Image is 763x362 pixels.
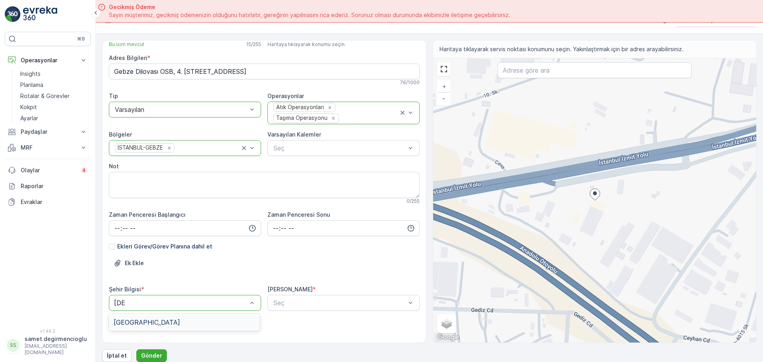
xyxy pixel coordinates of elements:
[5,178,91,194] a: Raporlar
[438,92,450,104] a: Uzaklaştır
[21,198,87,206] p: Evraklar
[267,211,330,218] label: Zaman Penceresi Sonu
[17,102,91,113] a: Kokpit
[109,11,510,19] span: Sayın müşterimiz, gecikmiş ödemenizin olduğunu hatırlatır, gereğinin yapılmasını rica ederiz. Sor...
[20,70,41,78] p: Insights
[273,298,406,308] p: Seç
[165,144,174,152] div: Remove İSTANBUL-GEBZE
[498,62,691,78] input: Adrese göre ara
[267,41,346,48] span: Haritaya tıklayarak konumu seçin.
[438,81,450,92] a: Yakınlaştır
[109,3,510,11] span: Gecikmiş Ödeme
[107,352,127,360] p: İptal et
[438,315,455,332] a: Layers
[20,92,70,100] p: Rotalar & Görevler
[274,103,325,112] div: Atık Operasyonları
[267,92,304,99] label: Operasyonlar
[109,257,149,270] button: Dosya Yükle
[329,115,338,122] div: Remove Taşıma Operasyonu
[109,41,144,48] span: Bu isim mevcut
[109,92,118,99] label: Tip
[442,83,446,90] span: +
[17,79,91,90] a: Planlama
[114,319,180,326] span: [GEOGRAPHIC_DATA]
[5,329,91,333] span: v 1.49.2
[136,349,167,362] button: Gönder
[407,198,420,204] p: 0 / 255
[5,194,91,210] a: Evraklar
[442,95,446,102] span: −
[21,182,87,190] p: Raporlar
[325,104,334,111] div: Remove Atık Operasyonları
[109,211,186,218] label: Zaman Penceresi Başlangıcı
[5,140,91,156] button: MRF
[5,52,91,68] button: Operasyonlar
[141,352,162,360] p: Gönder
[17,113,91,124] a: Ayarlar
[21,56,75,64] p: Operasyonlar
[21,128,75,136] p: Paydaşlar
[77,36,85,42] p: ⌘B
[25,335,87,343] p: samet.degirmencioglu
[435,332,461,343] a: Bu bölgeyi Google Haritalar'da açın (yeni pencerede açılır)
[5,335,91,356] button: SSsamet.degirmencioglu[EMAIL_ADDRESS][DOMAIN_NAME]
[21,144,75,152] p: MRF
[5,162,91,178] a: Olaylar4
[117,243,212,250] p: Ekleri Görev/Görev Planına dahil et
[246,41,261,48] p: 15 / 255
[20,81,43,89] p: Planlama
[267,131,321,138] label: Varsayılan Kalemler
[438,63,450,75] a: View Fullscreen
[400,79,420,86] p: 76 / 1000
[435,332,461,343] img: Google
[5,124,91,140] button: Paydaşlar
[109,131,132,138] label: Bölgeler
[109,54,147,61] label: Adres Bilgileri
[102,349,132,362] button: İptal et
[7,339,19,352] div: SS
[267,286,313,293] label: [PERSON_NAME]
[25,343,87,356] p: [EMAIL_ADDRESS][DOMAIN_NAME]
[5,6,21,22] img: logo
[17,90,91,102] a: Rotalar & Görevler
[115,144,164,152] div: İSTANBUL-GEBZE
[109,286,141,293] label: Şehir Bilgisi
[20,103,37,111] p: Kokpit
[273,143,406,153] p: Seç
[440,45,684,53] span: Haritaya tıklayarak servis noktası konumunu seçin. Yakınlaştırmak için bir adres arayabilirsiniz.
[23,6,57,22] img: logo_light-DOdMpM7g.png
[274,114,329,122] div: Taşıma Operasyonu
[21,166,76,174] p: Olaylar
[125,259,144,267] p: Ek Ekle
[20,114,38,122] p: Ayarlar
[109,163,119,169] label: Not
[82,167,86,173] p: 4
[17,68,91,79] a: Insights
